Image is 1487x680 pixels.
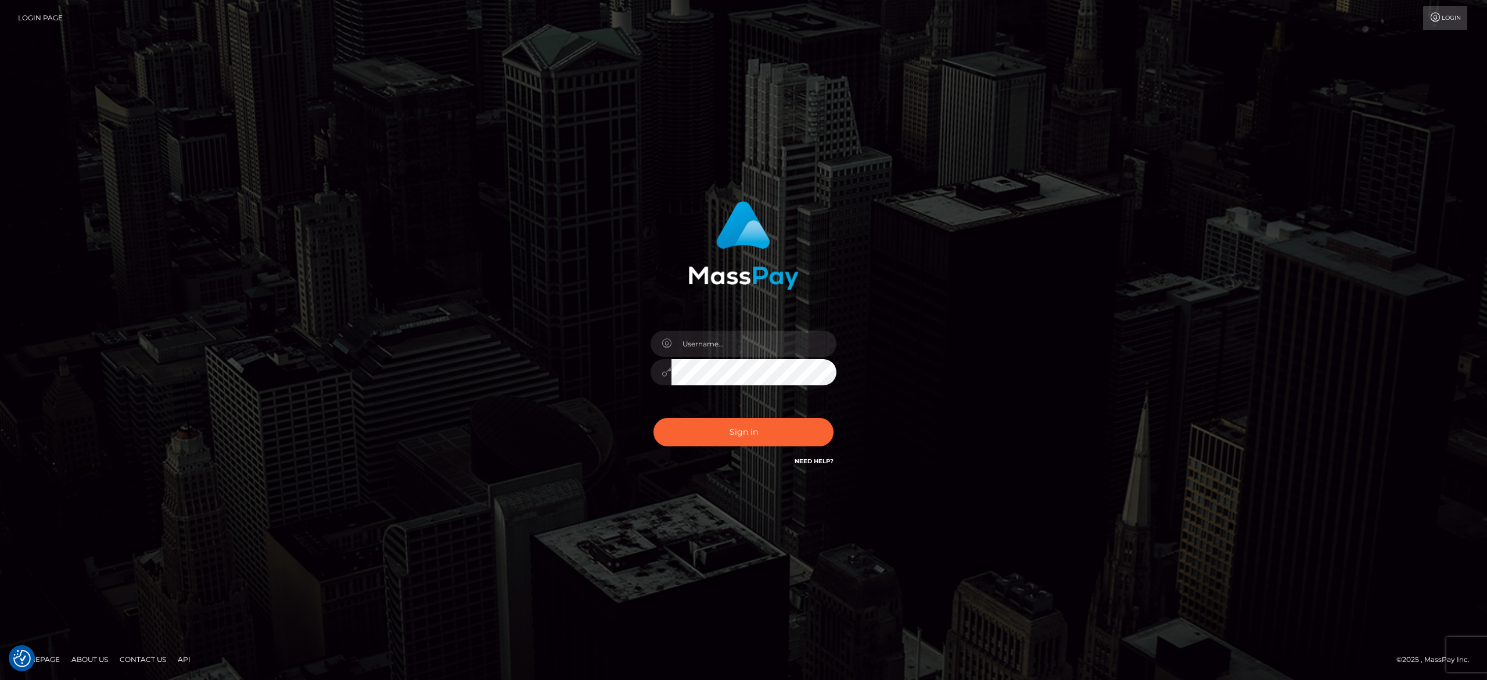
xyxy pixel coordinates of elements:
div: © 2025 , MassPay Inc. [1396,653,1478,666]
img: MassPay Login [688,201,799,290]
a: Contact Us [115,650,171,668]
a: Login Page [18,6,63,30]
a: API [173,650,195,668]
img: Revisit consent button [13,650,31,667]
a: Need Help? [795,457,834,465]
a: About Us [67,650,113,668]
input: Username... [671,331,836,357]
button: Consent Preferences [13,650,31,667]
button: Sign in [653,418,834,446]
a: Homepage [13,650,64,668]
a: Login [1423,6,1467,30]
